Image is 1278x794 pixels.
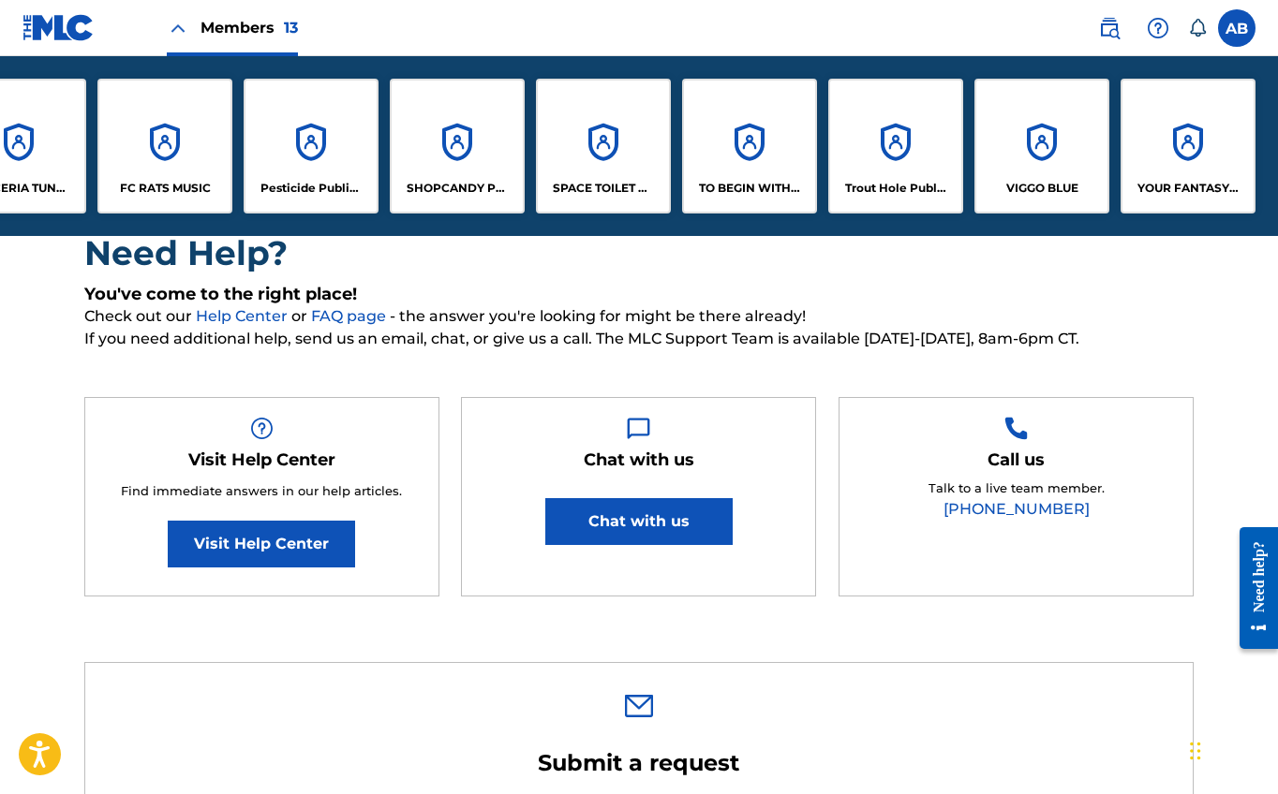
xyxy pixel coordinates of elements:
[250,417,274,440] img: Help Box Image
[699,180,801,197] p: TO BEGIN WITH PUBLISHING
[168,521,355,567] a: Visit Help Center
[167,17,189,39] img: Close
[84,232,1194,274] h2: Need Help?
[1147,17,1169,39] img: help
[828,79,963,213] a: AccountsTrout Hole Publishing
[1218,9,1256,47] div: User Menu
[1006,180,1078,197] p: VIGGO BLUE
[1121,79,1256,213] a: AccountsYOUR FANTASY MUSIC
[845,180,947,197] p: Trout Hole Publishing
[627,417,650,440] img: Help Box Image
[414,749,864,777] h2: Submit a request
[120,180,211,197] p: FC RATS MUSIC
[407,180,509,197] p: SHOPCANDY PUBLISHING
[390,79,525,213] a: AccountsSHOPCANDY PUBLISHING
[553,180,655,197] p: SPACE TOILET MUSIC
[1184,704,1278,794] iframe: Chat Widget
[536,79,671,213] a: AccountsSPACE TOILET MUSIC
[188,449,335,471] h5: Visit Help Center
[84,328,1194,350] span: If you need additional help, send us an email, chat, or give us a call. The MLC Support Team is a...
[545,498,733,545] button: Chat with us
[201,17,298,38] span: Members
[121,483,402,498] span: Find immediate answers in our help articles.
[311,307,390,325] a: FAQ page
[97,79,232,213] a: AccountsFC RATS MUSIC
[944,500,1090,518] a: [PHONE_NUMBER]
[988,449,1045,471] h5: Call us
[84,284,1194,305] h5: You've come to the right place!
[1004,417,1028,440] img: Help Box Image
[1137,180,1240,197] p: YOUR FANTASY MUSIC
[584,449,694,471] h5: Chat with us
[196,307,291,325] a: Help Center
[682,79,817,213] a: AccountsTO BEGIN WITH PUBLISHING
[1188,19,1207,37] div: Notifications
[1098,17,1121,39] img: search
[1091,9,1128,47] a: Public Search
[929,479,1105,498] p: Talk to a live team member.
[974,79,1109,213] a: AccountsVIGGO BLUE
[284,19,298,37] span: 13
[1139,9,1177,47] div: Help
[625,695,653,717] img: 0ff00501b51b535a1dc6.svg
[1226,511,1278,666] iframe: Resource Center
[260,180,363,197] p: Pesticide Publishing
[244,79,379,213] a: AccountsPesticide Publishing
[22,14,95,41] img: MLC Logo
[1190,723,1201,779] div: Drag
[84,305,1194,328] span: Check out our or - the answer you're looking for might be there already!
